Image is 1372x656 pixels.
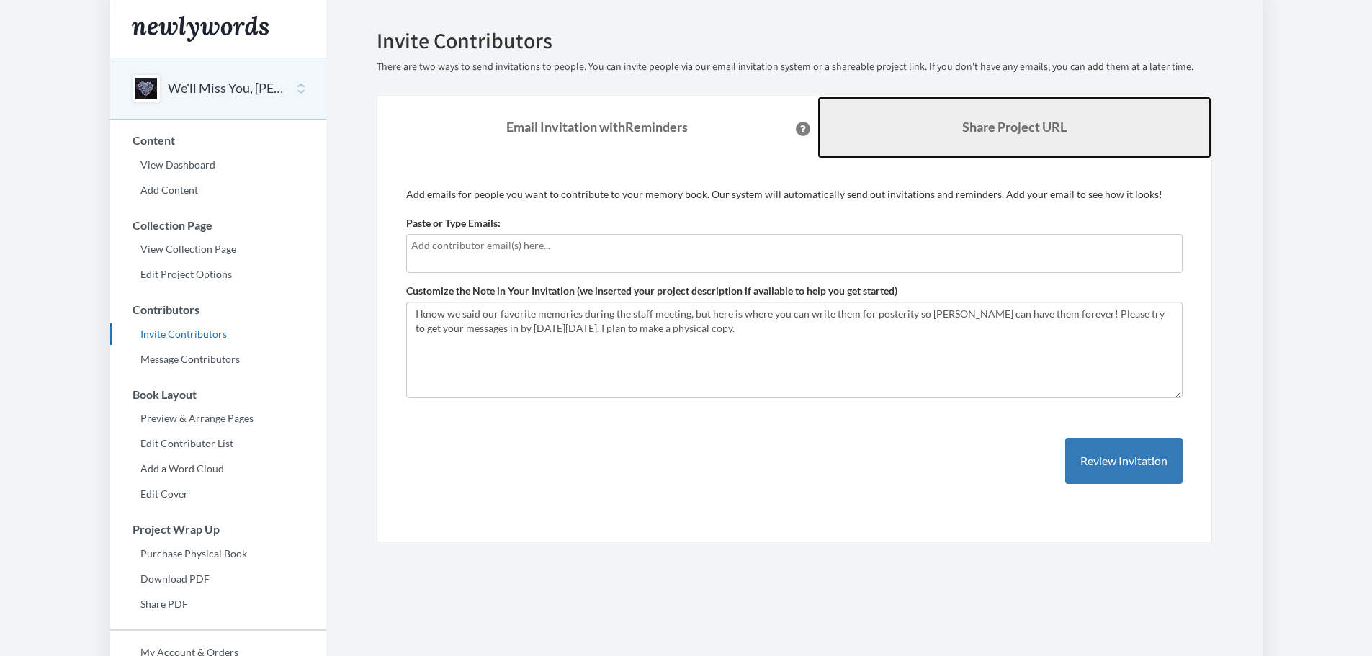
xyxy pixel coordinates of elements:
label: Paste or Type Emails: [406,216,501,230]
img: Newlywords logo [132,16,269,42]
input: Add contributor email(s) here... [411,238,1178,253]
a: Edit Project Options [110,264,326,285]
h3: Book Layout [111,388,326,401]
h3: Contributors [111,303,326,316]
a: View Collection Page [110,238,326,260]
a: View Dashboard [110,154,326,176]
strong: Email Invitation with Reminders [506,119,688,135]
a: Edit Contributor List [110,433,326,454]
span: Support [29,10,81,23]
h3: Collection Page [111,219,326,232]
textarea: I know we said our favorite memories during the staff meeting, but here is where you can write th... [406,302,1183,398]
a: Download PDF [110,568,326,590]
a: Edit Cover [110,483,326,505]
button: We'll Miss You, [PERSON_NAME]! [168,79,284,98]
a: Add Content [110,179,326,201]
a: Purchase Physical Book [110,543,326,565]
a: Add a Word Cloud [110,458,326,480]
a: Invite Contributors [110,323,326,345]
a: Share PDF [110,593,326,615]
button: Review Invitation [1065,438,1183,485]
a: Preview & Arrange Pages [110,408,326,429]
a: Message Contributors [110,349,326,370]
h2: Invite Contributors [377,29,1212,53]
label: Customize the Note in Your Invitation (we inserted your project description if available to help ... [406,284,897,298]
h3: Content [111,134,326,147]
b: Share Project URL [962,119,1067,135]
p: Add emails for people you want to contribute to your memory book. Our system will automatically s... [406,187,1183,202]
p: There are two ways to send invitations to people. You can invite people via our email invitation ... [377,60,1212,74]
h3: Project Wrap Up [111,523,326,536]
